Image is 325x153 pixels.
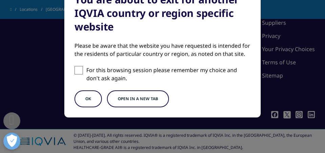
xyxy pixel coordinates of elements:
[3,133,20,150] button: 優先設定センターを開く
[74,42,251,58] div: Please be aware that the website you have requested is intended for the residents of particular c...
[107,90,169,107] button: Open in a new tab
[74,90,102,107] button: OK
[86,66,251,82] p: For this browsing session please remember my choice and don't ask again.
